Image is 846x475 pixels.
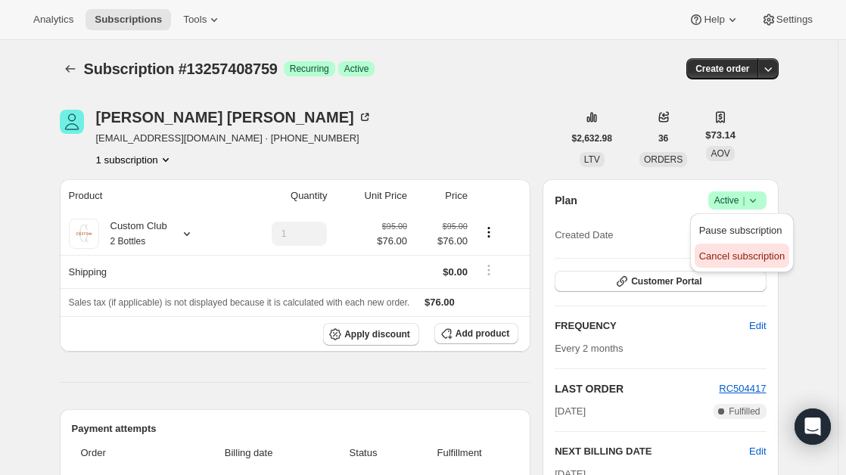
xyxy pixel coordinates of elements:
span: Created Date [555,228,613,243]
small: $95.00 [443,222,468,231]
span: $76.00 [377,234,407,249]
th: Price [412,179,472,213]
button: Create order [686,58,758,79]
h2: Payment attempts [72,421,519,436]
button: Tools [174,9,231,30]
button: Analytics [24,9,82,30]
h2: LAST ORDER [555,381,719,396]
span: Billing date [180,446,317,461]
span: Create order [695,63,749,75]
span: Settings [776,14,813,26]
button: Help [680,9,748,30]
small: 2 Bottles [110,236,146,247]
span: $2,632.98 [572,132,612,144]
h2: FREQUENCY [555,318,749,334]
span: ORDERS [644,154,683,165]
button: Cancel subscription [695,244,789,268]
small: $95.00 [382,222,407,231]
h2: Plan [555,193,577,208]
span: $0.00 [443,266,468,278]
a: RC504417 [719,383,766,394]
span: Active [344,63,369,75]
span: Fulfilled [729,405,760,418]
span: Help [704,14,724,26]
button: Edit [749,444,766,459]
button: $2,632.98 [563,128,621,149]
span: $73.14 [705,128,736,143]
span: $76.00 [425,296,455,308]
div: [PERSON_NAME] [PERSON_NAME] [96,110,372,125]
span: Sales tax (if applicable) is not displayed because it is calculated with each new order. [69,297,410,308]
th: Product [60,179,233,213]
th: Shipping [60,255,233,288]
button: Customer Portal [555,271,766,292]
span: Customer Portal [631,275,701,287]
button: Subscriptions [86,9,171,30]
button: Product actions [477,224,501,241]
button: Pause subscription [695,218,789,242]
button: Product actions [96,152,173,167]
span: Apply discount [344,328,410,340]
span: LTV [584,154,600,165]
span: 36 [658,132,668,144]
span: Tools [183,14,207,26]
span: Subscription #13257408759 [84,61,278,77]
button: Subscriptions [60,58,81,79]
h2: NEXT BILLING DATE [555,444,749,459]
span: [EMAIL_ADDRESS][DOMAIN_NAME] · [PHONE_NUMBER] [96,131,372,146]
span: Every 2 months [555,343,623,354]
span: Subscriptions [95,14,162,26]
span: Fulfillment [409,446,509,461]
span: Active [714,193,760,208]
span: Michelle Evans [60,110,84,134]
button: Apply discount [323,323,419,346]
img: product img [69,219,99,249]
span: [DATE] [555,404,586,419]
span: Pause subscription [699,225,782,236]
div: Custom Club [99,219,167,249]
span: Add product [456,328,509,340]
button: Edit [740,314,775,338]
button: Add product [434,323,518,344]
th: Quantity [232,179,331,213]
button: Settings [752,9,822,30]
span: $76.00 [416,234,468,249]
span: | [742,194,745,206]
span: Edit [749,318,766,334]
button: 36 [649,128,677,149]
span: Recurring [290,63,329,75]
span: Analytics [33,14,73,26]
div: Open Intercom Messenger [795,408,831,445]
button: RC504417 [719,381,766,396]
span: Status [326,446,400,461]
span: AOV [711,148,729,159]
th: Unit Price [331,179,412,213]
th: Order [72,436,176,470]
button: Shipping actions [477,262,501,278]
span: Cancel subscription [699,250,785,262]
